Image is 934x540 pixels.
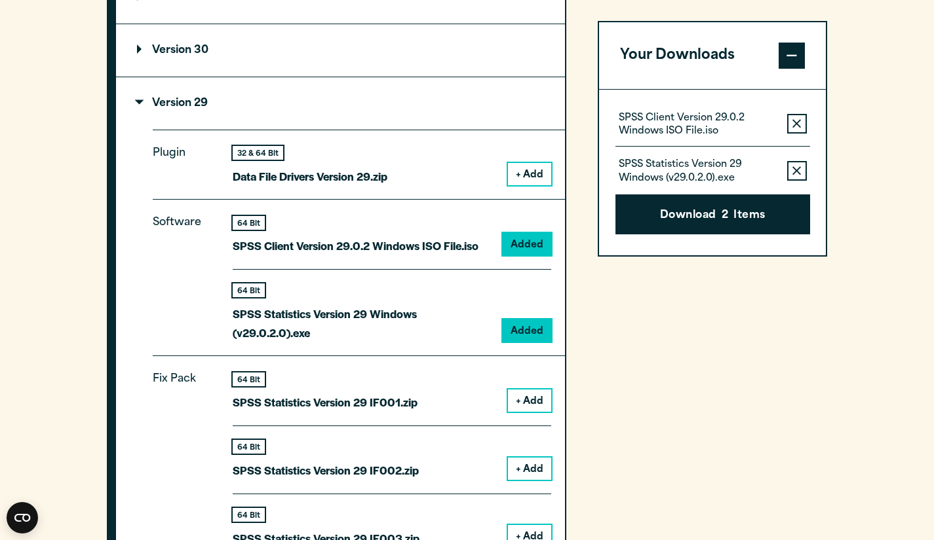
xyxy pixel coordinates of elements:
[233,283,265,297] div: 64 Bit
[233,216,265,230] div: 64 Bit
[233,304,492,342] p: SPSS Statistics Version 29 Windows (v29.0.2.0).exe
[153,213,212,331] p: Software
[153,144,212,175] p: Plugin
[503,233,551,255] button: Added
[116,77,565,130] summary: Version 29
[619,159,777,185] p: SPSS Statistics Version 29 Windows (v29.0.2.0).exe
[508,458,551,480] button: + Add
[137,98,208,109] p: Version 29
[233,393,418,412] p: SPSS Statistics Version 29 IF001.zip
[233,167,387,186] p: Data File Drivers Version 29.zip
[233,146,283,160] div: 32 & 64 Bit
[7,502,38,533] button: Open CMP widget
[137,45,208,56] p: Version 30
[116,24,565,77] summary: Version 30
[508,389,551,412] button: + Add
[233,508,265,522] div: 64 Bit
[233,236,478,255] p: SPSS Client Version 29.0.2 Windows ISO File.iso
[615,194,810,235] button: Download2Items
[233,461,419,480] p: SPSS Statistics Version 29 IF002.zip
[722,207,728,225] span: 2
[599,89,827,256] div: Your Downloads
[503,319,551,342] button: Added
[233,372,265,386] div: 64 Bit
[599,22,827,89] button: Your Downloads
[619,112,777,138] p: SPSS Client Version 29.0.2 Windows ISO File.iso
[508,163,551,185] button: + Add
[233,440,265,454] div: 64 Bit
